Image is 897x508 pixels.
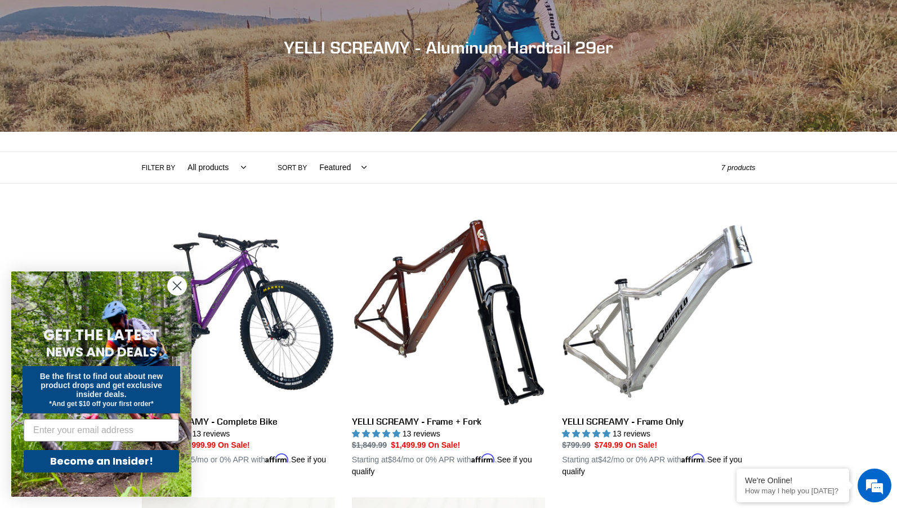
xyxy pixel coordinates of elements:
[46,343,157,361] span: NEWS AND DEALS
[49,400,153,408] span: *And get $10 off your first order*
[43,325,159,345] span: GET THE LATEST
[745,487,841,495] p: How may I help you today?
[284,37,613,57] span: YELLI SCREAMY - Aluminum Hardtail 29er
[745,476,841,485] div: We're Online!
[24,450,179,473] button: Become an Insider!
[142,163,176,173] label: Filter by
[24,419,179,442] input: Enter your email address
[278,163,307,173] label: Sort by
[167,276,187,296] button: Close dialog
[721,163,756,172] span: 7 products
[40,372,163,399] span: Be the first to find out about new product drops and get exclusive insider deals.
